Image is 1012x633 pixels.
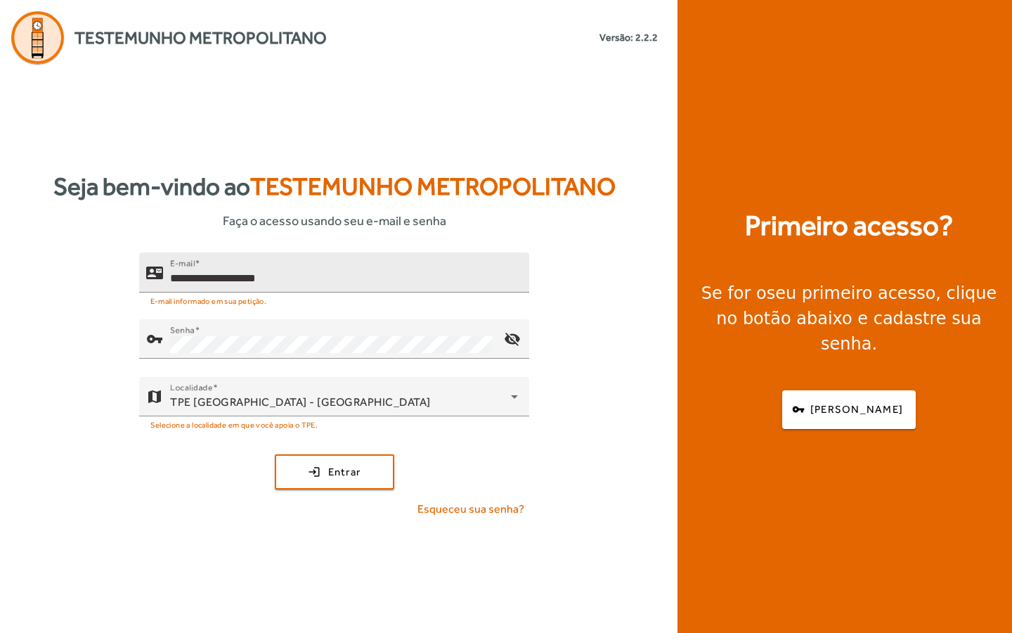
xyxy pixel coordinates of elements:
span: Testemunho Metropolitano [250,172,616,200]
mat-label: Localidade [170,383,213,392]
strong: Primeiro acesso? [745,205,953,247]
button: Entrar [275,454,394,490]
mat-icon: visibility_off [496,322,530,356]
mat-icon: vpn_key [146,331,163,347]
mat-hint: E-mail informado em sua petição. [150,293,266,308]
mat-label: E-mail [170,258,195,268]
mat-label: Senha [170,325,195,335]
mat-icon: map [146,388,163,405]
strong: seu primeiro acesso [767,283,936,303]
button: [PERSON_NAME] [782,390,916,429]
strong: Seja bem-vindo ao [53,168,616,205]
img: Logo Agenda [11,11,64,64]
mat-hint: Selecione a localidade em que você apoia o TPE. [150,416,318,432]
span: Testemunho Metropolitano [74,25,327,51]
mat-icon: contact_mail [146,264,163,281]
span: Faça o acesso usando seu e-mail e senha [223,211,446,230]
span: [PERSON_NAME] [810,402,903,418]
span: Entrar [328,464,361,480]
span: TPE [GEOGRAPHIC_DATA] - [GEOGRAPHIC_DATA] [170,395,431,409]
small: Versão: 2.2.2 [599,30,658,45]
div: Se for o , clique no botão abaixo e cadastre sua senha. [694,281,1004,357]
span: Esqueceu sua senha? [417,501,524,518]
